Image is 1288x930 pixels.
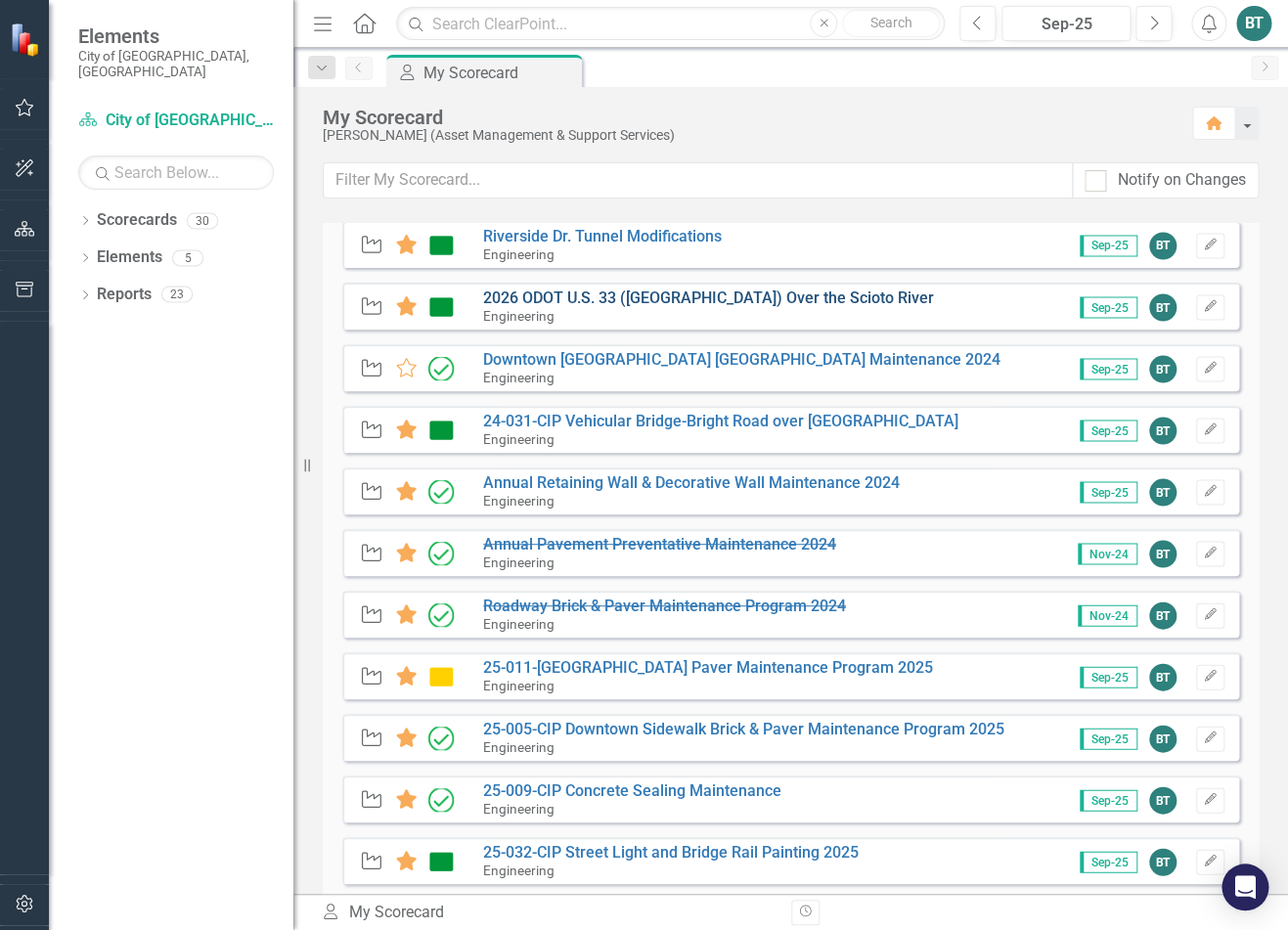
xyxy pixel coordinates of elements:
[1001,6,1131,41] button: Sep-25
[483,678,555,693] small: Engineering
[323,107,1173,128] div: My Scorecard
[78,110,274,132] a: City of [GEOGRAPHIC_DATA], [GEOGRAPHIC_DATA]
[428,357,454,380] img: Completed
[1149,848,1177,875] div: BT
[483,308,555,324] small: Engineering
[187,212,218,229] div: 30
[1149,601,1177,629] div: BT
[1221,864,1268,910] div: Open Intercom Messenger
[483,597,846,615] a: Roadway Brick & Paver Maintenance Program 2024
[483,431,555,447] small: Engineering
[483,493,555,509] small: Engineering
[483,658,933,677] a: 25-011-[GEOGRAPHIC_DATA] Paver Maintenance Program 2025
[1149,417,1177,444] div: BT
[97,246,162,269] a: Elements
[428,727,454,750] img: Completed
[483,246,555,262] small: Engineering
[428,603,454,627] img: Completed
[1080,666,1137,687] span: Sep-25
[428,542,454,565] img: Completed
[1080,296,1137,318] span: Sep-25
[428,480,454,504] img: Completed
[10,22,44,57] img: ClearPoint Strategy
[483,350,1000,369] a: Downtown [GEOGRAPHIC_DATA] [GEOGRAPHIC_DATA] Maintenance 2024
[1149,663,1177,690] div: BT
[483,720,1004,738] a: 25-005-CIP Downtown Sidewalk Brick & Paver Maintenance Program 2025
[1078,543,1137,564] span: Nov-24
[483,739,555,755] small: Engineering
[428,234,454,257] img: On Target
[870,15,912,30] span: Search
[323,128,1173,143] div: [PERSON_NAME] (Asset Management & Support Services)
[97,209,177,232] a: Scorecards
[1149,478,1177,506] div: BT
[78,48,274,80] small: City of [GEOGRAPHIC_DATA], [GEOGRAPHIC_DATA]
[1149,786,1177,814] div: BT
[428,850,454,873] img: On Target
[1149,293,1177,321] div: BT
[428,665,454,688] img: Near Target
[97,284,152,306] a: Reports
[483,288,934,307] a: 2026 ODOT U.S. 33 ([GEOGRAPHIC_DATA]) Over the Scioto River
[1078,604,1137,626] span: Nov-24
[483,370,555,385] small: Engineering
[1149,540,1177,567] div: BT
[172,249,203,266] div: 5
[1236,6,1271,41] button: BT
[483,227,722,245] a: Riverside Dr. Tunnel Modifications
[1008,13,1124,36] div: Sep-25
[483,473,900,492] a: Annual Retaining Wall & Decorative Wall Maintenance 2024
[78,155,274,190] input: Search Below...
[1080,851,1137,872] span: Sep-25
[423,61,577,85] div: My Scorecard
[321,902,776,924] div: My Scorecard
[483,554,555,570] small: Engineering
[483,781,781,800] a: 25-009-CIP Concrete Sealing Maintenance
[428,295,454,319] img: On Target
[1149,232,1177,259] div: BT
[1080,358,1137,379] span: Sep-25
[483,616,555,632] small: Engineering
[1080,481,1137,503] span: Sep-25
[323,162,1073,199] input: Filter My Scorecard...
[1080,789,1137,811] span: Sep-25
[1149,725,1177,752] div: BT
[1080,235,1137,256] span: Sep-25
[483,843,859,862] a: 25-032-CIP Street Light and Bridge Rail Painting 2025
[161,287,193,303] div: 23
[483,863,555,878] small: Engineering
[428,419,454,442] img: On Target
[483,535,836,554] a: Annual Pavement Preventative Maintenance 2024
[1080,420,1137,441] span: Sep-25
[483,412,958,430] a: 24-031-CIP Vehicular Bridge-Bright Road over [GEOGRAPHIC_DATA]
[1149,355,1177,382] div: BT
[78,24,274,48] span: Elements
[428,788,454,812] img: Completed
[1118,169,1246,192] div: Notify on Changes
[396,7,945,41] input: Search ClearPoint...
[483,801,555,817] small: Engineering
[1080,728,1137,749] span: Sep-25
[842,10,940,37] button: Search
